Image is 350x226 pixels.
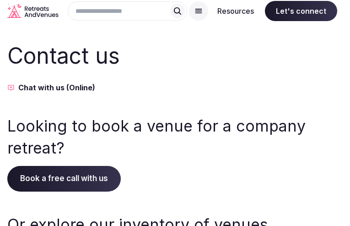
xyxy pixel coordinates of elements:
span: Book a free call with us [7,166,121,192]
a: Book a free call with us [7,174,121,183]
svg: Retreats and Venues company logo [7,4,59,18]
h2: Contact us [7,40,343,71]
button: Resources [210,1,261,21]
span: Let's connect [265,1,337,21]
h3: Looking to book a venue for a company retreat? [7,115,343,159]
a: Visit the homepage [7,4,59,18]
button: Chat with us (Online) [7,82,343,93]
